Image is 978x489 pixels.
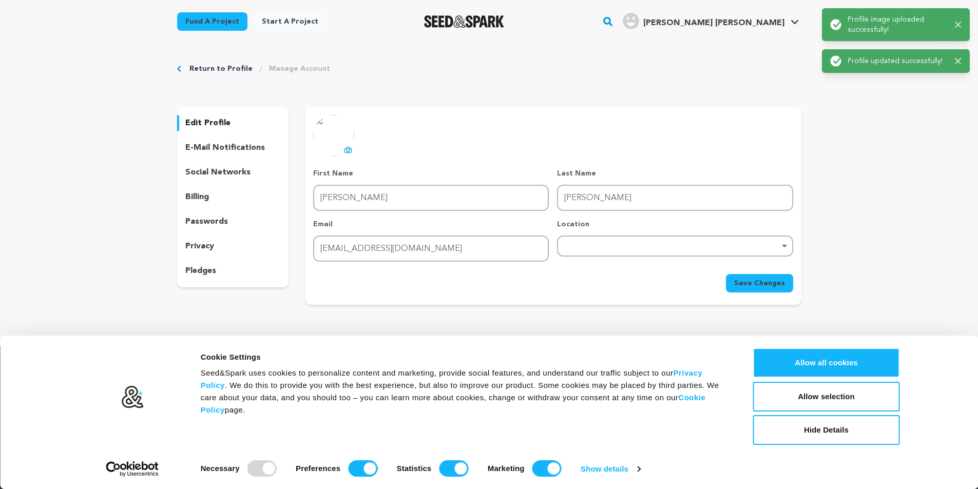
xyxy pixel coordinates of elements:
[643,19,784,27] span: [PERSON_NAME] [PERSON_NAME]
[177,64,801,74] div: Breadcrumb
[424,15,505,28] img: Seed&Spark Logo Dark Mode
[177,213,289,230] button: passwords
[185,117,231,129] p: edit profile
[201,367,730,416] div: Seed&Spark uses cookies to personalize content and marketing, provide social features, and unders...
[177,164,289,181] button: social networks
[296,464,340,473] strong: Preferences
[848,14,947,35] p: Profile image uploaded successfully!
[87,461,177,477] a: Usercentrics Cookiebot - opens in a new window
[313,185,549,211] input: First Name
[313,168,549,179] p: First Name
[397,464,432,473] strong: Statistics
[581,461,640,477] a: Show details
[200,456,201,457] legend: Consent Selection
[734,278,785,288] span: Save Changes
[623,13,784,29] div: Mulligan J.'s Profile
[621,11,801,29] a: Mulligan J.'s Profile
[753,382,900,412] button: Allow selection
[753,348,900,378] button: Allow all cookies
[201,351,730,363] div: Cookie Settings
[177,115,289,131] button: edit profile
[254,12,327,31] a: Start a project
[185,166,251,179] p: social networks
[177,12,247,31] a: Fund a project
[177,263,289,279] button: pledges
[313,236,549,262] input: Email
[313,219,549,229] p: Email
[185,216,228,228] p: passwords
[269,64,330,74] a: Manage Account
[726,274,793,292] button: Save Changes
[848,56,947,66] p: Profile updated successfully!
[121,385,144,409] img: logo
[177,189,289,205] button: billing
[201,464,240,473] strong: Necessary
[623,13,639,29] img: user.png
[557,185,793,211] input: Last Name
[621,11,801,32] span: Mulligan J.'s Profile
[488,464,525,473] strong: Marketing
[177,140,289,156] button: e-mail notifications
[753,415,900,445] button: Hide Details
[185,240,214,252] p: privacy
[557,219,793,229] p: Location
[189,64,253,74] a: Return to Profile
[185,265,216,277] p: pledges
[177,238,289,255] button: privacy
[185,142,265,154] p: e-mail notifications
[185,191,209,203] p: billing
[557,168,793,179] p: Last Name
[424,15,505,28] a: Seed&Spark Homepage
